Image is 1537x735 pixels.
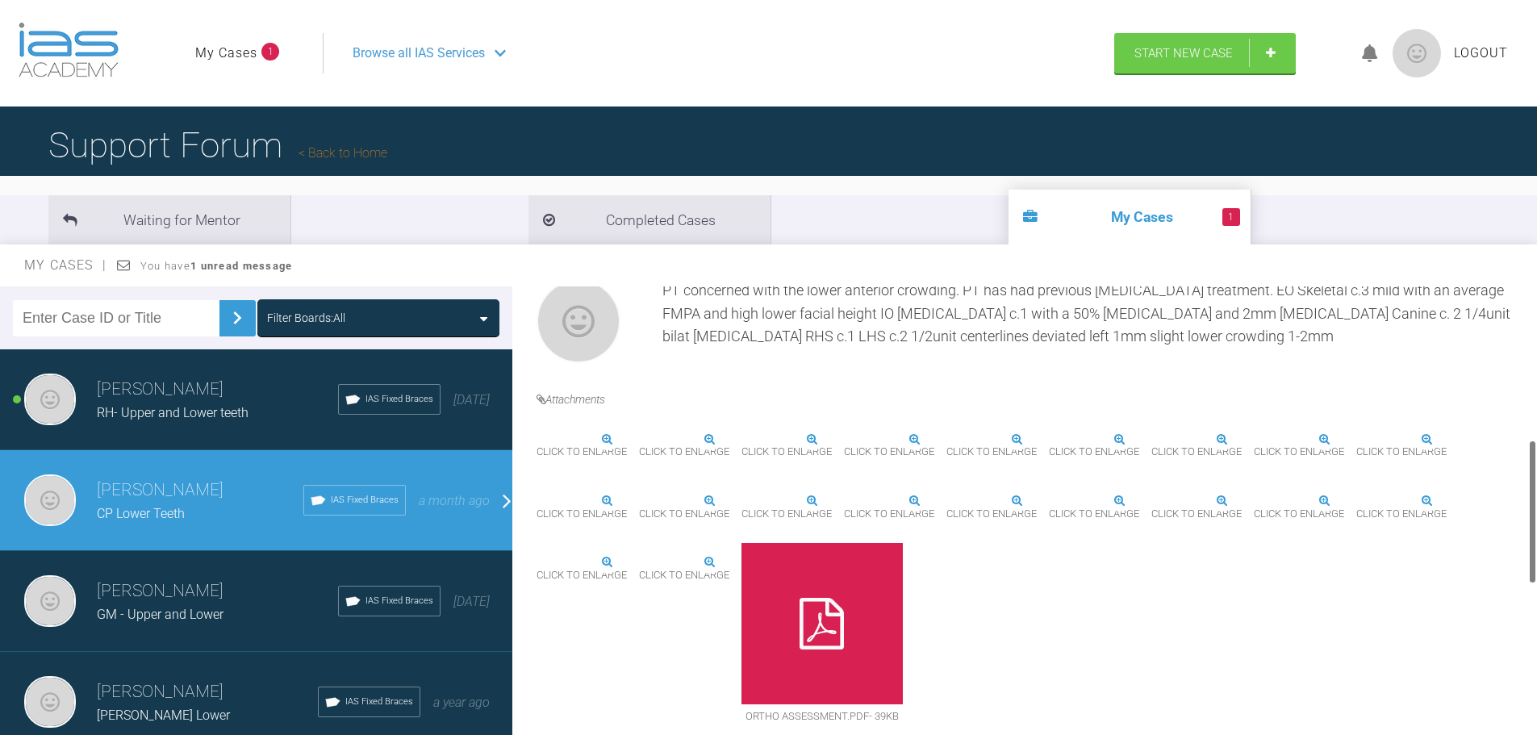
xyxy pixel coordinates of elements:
h4: Attachments [537,390,1525,408]
span: Click to enlarge [741,440,832,465]
img: chevronRight.28bd32b0.svg [224,305,250,331]
span: GM - Upper and Lower [97,607,223,622]
h3: [PERSON_NAME] [97,679,318,706]
span: You have [140,260,293,272]
span: Click to enlarge [639,502,729,527]
span: RH- Upper and Lower teeth [97,405,249,420]
img: logo-light.3e3ef733.png [19,23,119,77]
span: a year ago [433,695,490,710]
img: Azffar Din [24,474,76,526]
a: Logout [1454,43,1508,64]
li: Waiting for Mentor [48,195,290,244]
span: [PERSON_NAME] Lower [97,708,230,723]
span: Click to enlarge [1356,502,1447,527]
span: Click to enlarge [537,440,627,465]
span: Click to enlarge [844,440,934,465]
a: My Cases [195,43,257,64]
span: Click to enlarge [1254,440,1344,465]
span: IAS Fixed Braces [365,392,433,407]
div: Filter Boards: All [267,309,345,327]
span: Click to enlarge [1049,502,1139,527]
span: Click to enlarge [946,440,1037,465]
span: Click to enlarge [1049,440,1139,465]
span: [DATE] [453,594,490,609]
span: IAS Fixed Braces [331,493,399,507]
span: Click to enlarge [741,502,832,527]
span: Click to enlarge [537,563,627,588]
h3: [PERSON_NAME] [97,376,338,403]
span: [DATE] [453,392,490,407]
span: Click to enlarge [1356,440,1447,465]
span: CP Lower Teeth [97,506,185,521]
h3: [PERSON_NAME] [97,477,303,504]
a: Start New Case [1114,33,1296,73]
span: Click to enlarge [537,502,627,527]
img: Azffar Din [537,279,620,363]
span: Click to enlarge [1254,502,1344,527]
img: profile.png [1393,29,1441,77]
span: Browse all IAS Services [353,43,485,64]
span: a month ago [419,493,490,508]
span: Click to enlarge [844,502,934,527]
span: Click to enlarge [1151,502,1242,527]
img: Azffar Din [24,575,76,627]
span: 1 [1222,208,1240,226]
span: Click to enlarge [639,440,729,465]
h3: [PERSON_NAME] [97,578,338,605]
li: My Cases [1009,190,1251,244]
span: 1 [261,43,279,61]
span: Click to enlarge [639,563,729,588]
span: IAS Fixed Braces [345,695,413,709]
a: Back to Home [299,145,387,161]
h1: Support Forum [48,117,387,173]
span: Start New Case [1134,46,1233,61]
span: Click to enlarge [1151,440,1242,465]
img: Azffar Din [24,374,76,425]
span: Ortho assessment.pdf - 39KB [741,704,903,729]
strong: 1 unread message [190,260,292,272]
img: Azffar Din [24,676,76,728]
li: Completed Cases [528,195,771,244]
input: Enter Case ID or Title [13,300,219,336]
span: Click to enlarge [946,502,1037,527]
span: My Cases [24,257,107,273]
div: PT concerned with the lower anterior crowding. PT has had previous [MEDICAL_DATA] treatment. EO S... [662,279,1525,370]
span: IAS Fixed Braces [365,594,433,608]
